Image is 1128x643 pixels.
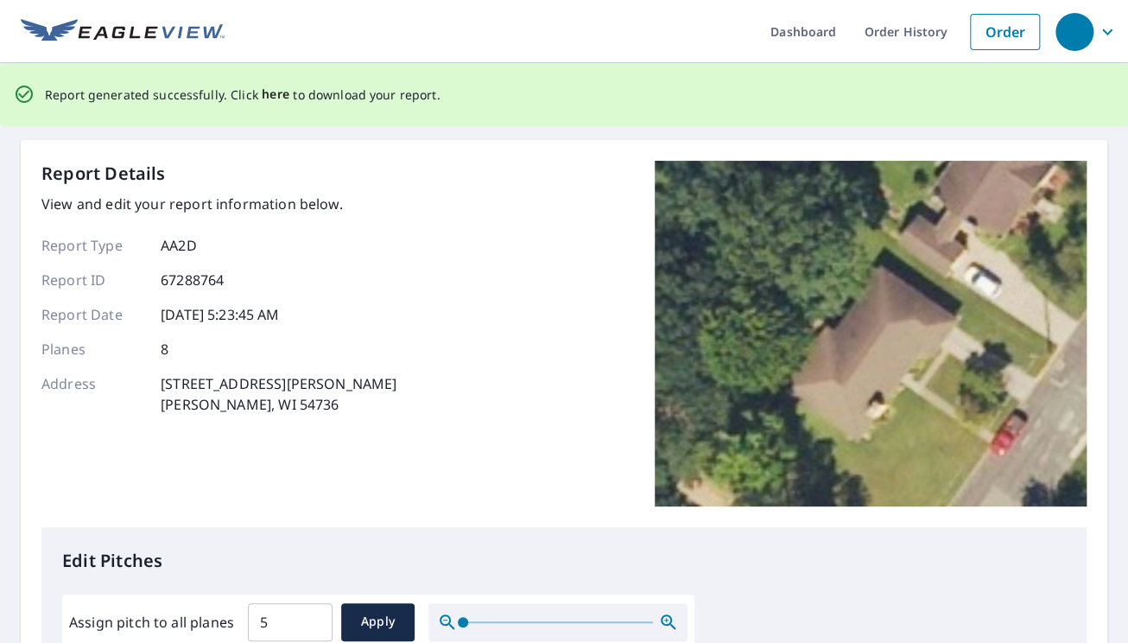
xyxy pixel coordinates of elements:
p: Report ID [41,270,145,290]
p: [DATE] 5:23:45 AM [161,304,280,325]
p: [STREET_ADDRESS][PERSON_NAME] [PERSON_NAME], WI 54736 [161,373,396,415]
p: Report generated successfully. Click to download your report. [45,84,440,105]
p: Planes [41,339,145,360]
p: Address [41,373,145,415]
button: Apply [341,603,415,641]
p: Edit Pitches [62,548,1066,574]
img: EV Logo [21,19,225,45]
p: Report Type [41,235,145,256]
img: Top image [655,161,1087,506]
p: AA2D [161,235,197,256]
button: here [262,84,290,105]
span: Apply [355,611,401,633]
p: 8 [161,339,168,360]
p: Report Date [41,304,145,325]
p: Report Details [41,161,166,187]
p: 67288764 [161,270,224,290]
p: View and edit your report information below. [41,194,396,214]
label: Assign pitch to all planes [69,612,234,633]
a: Order [970,14,1040,50]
